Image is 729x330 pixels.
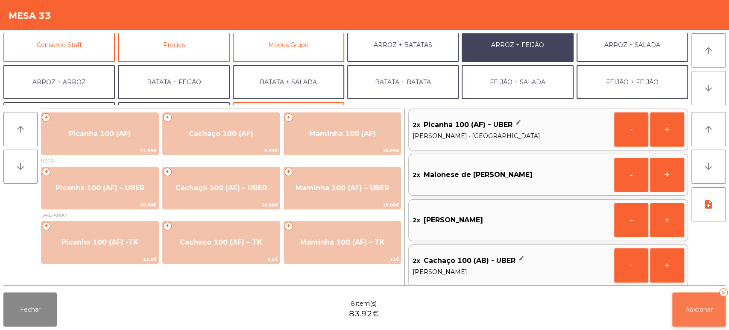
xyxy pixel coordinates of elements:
[3,28,115,62] button: Consumo Staff
[412,214,420,227] span: 2x
[15,124,26,134] i: arrow_upward
[118,102,229,136] button: EXTRAS UBER
[3,65,115,99] button: ARROZ + ARROZ
[41,255,158,263] span: 11.5€
[650,112,684,147] button: +
[284,222,293,230] span: +
[412,118,420,131] span: 2x
[412,267,611,277] span: [PERSON_NAME]
[703,162,714,172] i: arrow_downward
[691,71,726,105] button: arrow_downward
[349,308,379,320] span: 83.92€
[163,147,280,155] span: 9.99€
[180,238,262,246] span: Cachaço 100 (AF) – TK
[41,147,158,155] span: 11.99€
[356,299,377,308] span: item(s)
[703,45,714,56] i: arrow_upward
[3,292,57,327] button: Fechar
[176,184,267,192] span: Cachaço 100 (AF) – UBER
[42,222,50,230] span: +
[703,124,714,134] i: arrow_upward
[423,168,532,181] span: Maionese de [PERSON_NAME]
[61,238,138,246] span: Picanha 100 (AF) -TK
[703,83,714,93] i: arrow_downward
[163,201,280,209] span: 18.88€
[462,65,573,99] button: FEIJÃO + SALADA
[69,130,131,138] span: Picanha 100 (AF)
[163,168,172,176] span: +
[284,147,401,155] span: 10.99€
[163,222,172,230] span: +
[423,254,515,267] span: Cachaço 100 (AB) - UBER
[163,255,280,263] span: 9.5€
[691,187,726,221] button: note_add
[462,28,573,62] button: ARROZ + FEIJÃO
[614,112,648,147] button: -
[719,288,728,297] div: 8
[284,113,293,122] span: +
[577,65,688,99] button: FEIJÃO + FEIJÃO
[3,150,38,184] button: arrow_downward
[309,130,376,138] span: Maminha 100 (AF)
[284,255,401,263] span: 11€
[42,113,50,122] span: +
[691,150,726,184] button: arrow_downward
[118,65,229,99] button: BATATA + FEIJÃO
[3,102,115,136] button: SALADA + SALADA
[685,306,713,313] span: Adicionar
[672,292,726,327] button: Adicionar8
[163,113,172,122] span: +
[703,199,714,209] i: note_add
[284,168,293,176] span: +
[423,118,512,131] span: Picanha 100 (AF) – UBER
[41,201,158,209] span: 20.88€
[412,131,611,141] span: [PERSON_NAME] · [GEOGRAPHIC_DATA]
[347,65,459,99] button: BATATA + BATATA
[650,203,684,237] button: +
[614,203,648,237] button: -
[9,9,51,22] h4: Mesa 33
[577,28,688,62] button: ARROZ + SALADA
[15,162,26,172] i: arrow_downward
[347,28,459,62] button: ARROZ + BATATAS
[233,28,344,62] button: Menus Grupo
[42,168,50,176] span: +
[412,254,420,267] span: 2x
[650,248,684,283] button: +
[412,168,420,181] span: 2x
[691,112,726,146] button: arrow_upward
[118,28,229,62] button: Pregos
[41,157,401,165] span: UBER
[650,158,684,192] button: +
[189,130,253,138] span: Cachaço 100 (AF)
[614,158,648,192] button: -
[351,299,355,308] span: 8
[296,184,389,192] span: Maminha 100 (AF) – UBER
[691,33,726,68] button: arrow_upward
[284,201,401,209] span: 19.88€
[300,238,385,246] span: Maminha 100 (AF) – TK
[233,102,344,136] button: COMBOS
[56,184,144,192] span: Picanha 100 (AF) – UBER
[423,214,483,227] span: [PERSON_NAME]
[41,211,401,219] span: TAKE-AWAY
[614,248,648,283] button: -
[3,112,38,146] button: arrow_upward
[233,65,344,99] button: BATATA + SALADA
